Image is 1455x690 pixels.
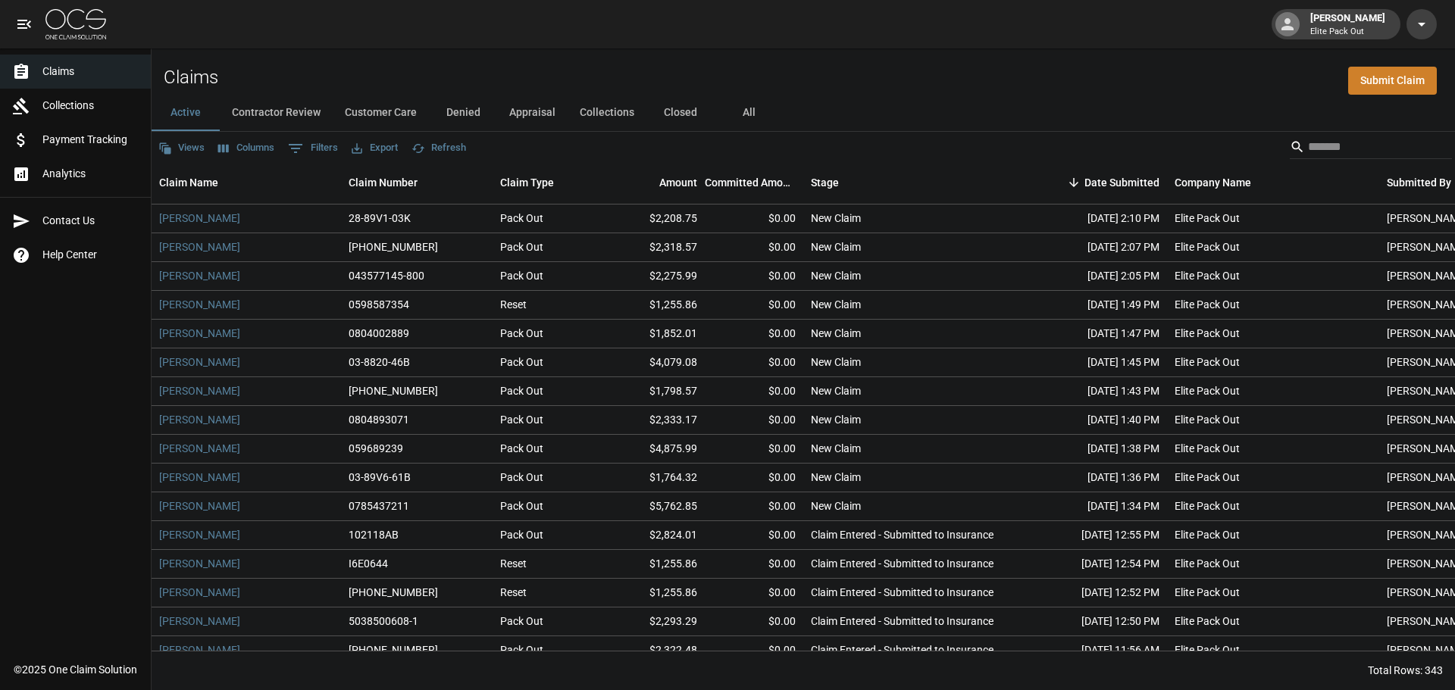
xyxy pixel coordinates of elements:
[349,556,388,571] div: I6E0644
[705,435,803,464] div: $0.00
[1175,470,1240,485] div: Elite Pack Out
[705,262,803,291] div: $0.00
[500,239,543,254] div: Pack Out
[1175,211,1240,226] div: Elite Pack Out
[1031,161,1167,204] div: Date Submitted
[349,326,409,341] div: 0804002889
[1031,607,1167,636] div: [DATE] 12:50 PM
[705,636,803,665] div: $0.00
[606,233,705,262] div: $2,318.57
[811,585,993,600] div: Claim Entered - Submitted to Insurance
[159,470,240,485] a: [PERSON_NAME]
[152,95,220,131] button: Active
[811,239,861,254] div: New Claim
[497,95,568,131] button: Appraisal
[1175,441,1240,456] div: Elite Pack Out
[500,383,543,398] div: Pack Out
[349,239,438,254] div: 01-009-221633
[606,348,705,377] div: $4,079.08
[349,383,438,398] div: 01-009-237151
[500,354,543,370] div: Pack Out
[1175,614,1240,629] div: Elite Pack Out
[1368,663,1443,678] div: Total Rows: 343
[159,585,240,600] a: [PERSON_NAME]
[349,297,409,312] div: 0598587354
[705,233,803,262] div: $0.00
[500,268,543,283] div: Pack Out
[159,556,240,571] a: [PERSON_NAME]
[1175,161,1251,204] div: Company Name
[42,166,139,182] span: Analytics
[500,470,543,485] div: Pack Out
[159,161,218,204] div: Claim Name
[1031,205,1167,233] div: [DATE] 2:10 PM
[606,464,705,492] div: $1,764.32
[1031,320,1167,348] div: [DATE] 1:47 PM
[705,377,803,406] div: $0.00
[1031,406,1167,435] div: [DATE] 1:40 PM
[159,268,240,283] a: [PERSON_NAME]
[606,377,705,406] div: $1,798.57
[811,470,861,485] div: New Claim
[811,412,861,427] div: New Claim
[1175,354,1240,370] div: Elite Pack Out
[705,521,803,550] div: $0.00
[659,161,697,204] div: Amount
[1304,11,1391,38] div: [PERSON_NAME]
[705,320,803,348] div: $0.00
[349,268,424,283] div: 043577145-800
[159,642,240,657] a: [PERSON_NAME]
[705,406,803,435] div: $0.00
[811,354,861,370] div: New Claim
[348,136,402,160] button: Export
[159,326,240,341] a: [PERSON_NAME]
[1387,161,1451,204] div: Submitted By
[606,521,705,550] div: $2,824.01
[606,607,705,636] div: $2,293.29
[42,132,139,148] span: Payment Tracking
[159,527,240,542] a: [PERSON_NAME]
[1031,291,1167,320] div: [DATE] 1:49 PM
[811,383,861,398] div: New Claim
[1175,585,1240,600] div: Elite Pack Out
[349,642,438,657] div: 01-009-120417
[606,262,705,291] div: $2,275.99
[811,441,861,456] div: New Claim
[705,161,796,204] div: Committed Amount
[42,64,139,80] span: Claims
[705,205,803,233] div: $0.00
[164,67,218,89] h2: Claims
[500,585,527,600] div: Reset
[42,247,139,263] span: Help Center
[45,9,106,39] img: ocs-logo-white-transparent.png
[159,498,240,514] a: [PERSON_NAME]
[1310,26,1385,39] p: Elite Pack Out
[341,161,493,204] div: Claim Number
[1084,161,1159,204] div: Date Submitted
[349,585,438,600] div: 01-009-120417
[606,161,705,204] div: Amount
[606,406,705,435] div: $2,333.17
[1175,383,1240,398] div: Elite Pack Out
[1175,556,1240,571] div: Elite Pack Out
[811,556,993,571] div: Claim Entered - Submitted to Insurance
[159,383,240,398] a: [PERSON_NAME]
[42,98,139,114] span: Collections
[568,95,646,131] button: Collections
[705,492,803,521] div: $0.00
[1175,498,1240,514] div: Elite Pack Out
[606,205,705,233] div: $2,208.75
[159,354,240,370] a: [PERSON_NAME]
[349,412,409,427] div: 0804893071
[811,211,861,226] div: New Claim
[811,527,993,542] div: Claim Entered - Submitted to Insurance
[811,642,993,657] div: Claim Entered - Submitted to Insurance
[606,492,705,521] div: $5,762.85
[705,607,803,636] div: $0.00
[159,239,240,254] a: [PERSON_NAME]
[811,614,993,629] div: Claim Entered - Submitted to Insurance
[1031,492,1167,521] div: [DATE] 1:34 PM
[220,95,333,131] button: Contractor Review
[715,95,783,131] button: All
[1175,297,1240,312] div: Elite Pack Out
